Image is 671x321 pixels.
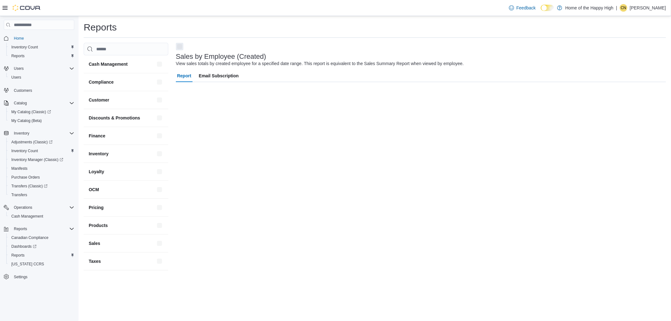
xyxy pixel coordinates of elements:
[630,4,666,12] p: [PERSON_NAME]
[11,45,38,50] span: Inventory Count
[11,244,36,249] span: Dashboards
[6,173,77,182] button: Purchase Orders
[89,204,103,211] h3: Pricing
[11,225,30,233] button: Reports
[89,133,154,139] button: Finance
[9,213,74,220] span: Cash Management
[1,99,77,108] button: Catalog
[89,133,105,139] h3: Finance
[9,138,55,146] a: Adjustments (Classic)
[9,43,74,51] span: Inventory Count
[156,60,163,68] button: Cash Management
[9,147,74,155] span: Inventory Count
[84,21,117,34] h1: Reports
[6,182,77,191] a: Transfers (Classic)
[11,53,25,58] span: Reports
[6,212,77,221] button: Cash Management
[89,258,154,264] button: Taxes
[11,130,32,137] button: Inventory
[1,272,77,281] button: Settings
[6,242,77,251] a: Dashboards
[9,234,51,241] a: Canadian Compliance
[11,65,74,72] span: Users
[156,257,163,265] button: Taxes
[4,31,74,298] nav: Complex example
[11,34,74,42] span: Home
[14,36,24,41] span: Home
[616,4,617,12] p: |
[9,138,74,146] span: Adjustments (Classic)
[89,61,128,67] h3: Cash Management
[9,260,47,268] a: [US_STATE] CCRS
[11,148,38,153] span: Inventory Count
[89,169,104,175] h3: Loyalty
[621,4,626,12] span: CN
[9,252,74,259] span: Reports
[11,157,63,162] span: Inventory Manager (Classic)
[6,138,77,147] a: Adjustments (Classic)
[6,52,77,60] button: Reports
[9,74,24,81] a: Users
[11,273,74,281] span: Settings
[6,73,77,82] button: Users
[176,53,266,60] h3: Sales by Employee (Created)
[9,260,74,268] span: Washington CCRS
[14,274,27,279] span: Settings
[9,174,42,181] a: Purchase Orders
[1,64,77,73] button: Users
[14,205,32,210] span: Operations
[565,4,613,12] p: Home of the Happy High
[89,79,154,85] button: Compliance
[89,115,140,121] h3: Discounts & Promotions
[11,166,27,171] span: Manifests
[89,240,154,246] button: Sales
[11,99,74,107] span: Catalog
[89,151,154,157] button: Inventory
[156,204,163,211] button: Pricing
[6,251,77,260] button: Reports
[11,273,30,281] a: Settings
[9,174,74,181] span: Purchase Orders
[6,108,77,116] a: My Catalog (Classic)
[6,116,77,125] button: My Catalog (Beta)
[89,115,154,121] button: Discounts & Promotions
[11,109,51,114] span: My Catalog (Classic)
[9,74,74,81] span: Users
[9,252,27,259] a: Reports
[6,164,77,173] button: Manifests
[89,169,154,175] button: Loyalty
[11,253,25,258] span: Reports
[620,4,627,12] div: Clayton Neitzel
[11,204,35,211] button: Operations
[156,168,163,175] button: Loyalty
[9,43,41,51] a: Inventory Count
[6,147,77,155] button: Inventory Count
[14,101,27,106] span: Catalog
[9,117,74,125] span: My Catalog (Beta)
[11,262,44,267] span: [US_STATE] CCRS
[177,69,191,82] span: Report
[156,78,163,86] button: Compliance
[11,204,74,211] span: Operations
[11,184,48,189] span: Transfers (Classic)
[14,88,32,93] span: Customers
[89,240,100,246] h3: Sales
[14,66,24,71] span: Users
[1,129,77,138] button: Inventory
[9,147,41,155] a: Inventory Count
[6,260,77,268] button: [US_STATE] CCRS
[14,131,29,136] span: Inventory
[89,151,109,157] h3: Inventory
[11,225,74,233] span: Reports
[89,204,154,211] button: Pricing
[156,96,163,104] button: Customer
[14,226,27,231] span: Reports
[11,214,43,219] span: Cash Management
[1,203,77,212] button: Operations
[1,224,77,233] button: Reports
[506,2,538,14] a: Feedback
[89,186,154,193] button: OCM
[6,43,77,52] button: Inventory Count
[89,97,109,103] h3: Customer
